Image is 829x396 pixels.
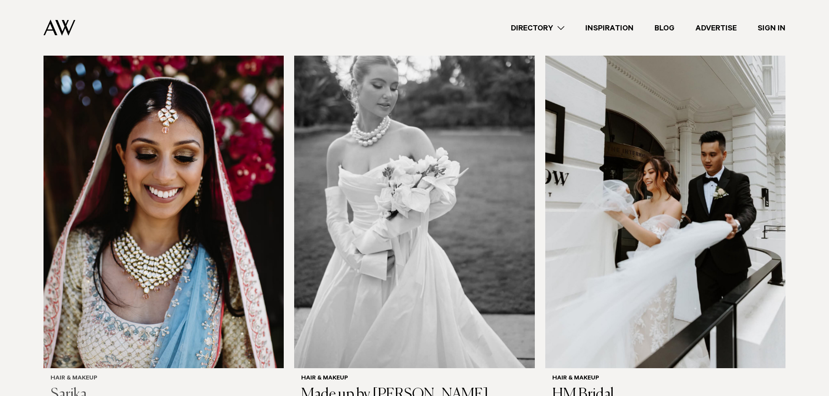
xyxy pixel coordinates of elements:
[294,46,534,368] img: Auckland Weddings Hair & Makeup | Made up by Ruth
[301,375,527,383] h6: Hair & Makeup
[575,22,644,34] a: Inspiration
[500,22,575,34] a: Directory
[50,375,277,383] h6: Hair & Makeup
[644,22,685,34] a: Blog
[685,22,747,34] a: Advertise
[44,20,75,36] img: Auckland Weddings Logo
[44,46,284,368] img: Auckland Weddings Hair & Makeup | Sarika
[545,46,785,368] img: Auckland Weddings Hair & Makeup | HM Bridal
[747,22,796,34] a: Sign In
[552,375,779,383] h6: Hair & Makeup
